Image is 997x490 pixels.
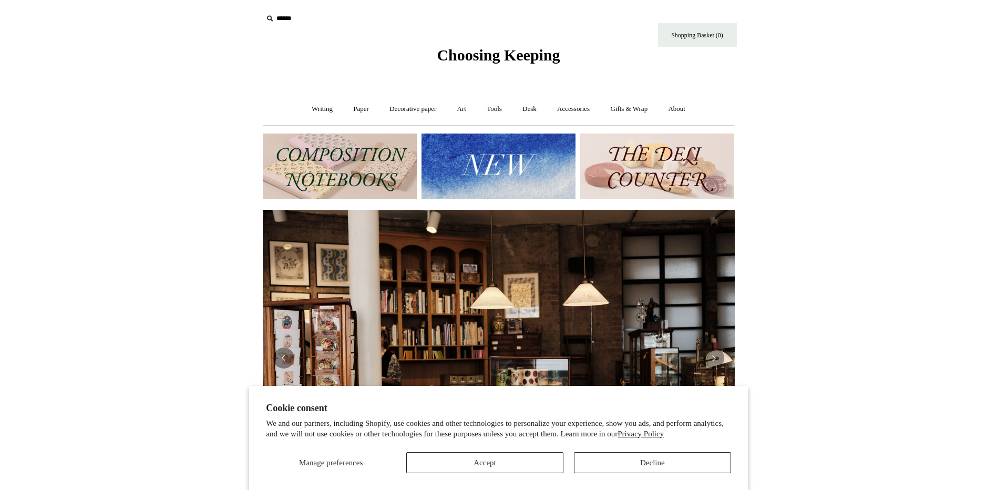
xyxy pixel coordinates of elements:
[263,134,417,199] img: 202302 Composition ledgers.jpg__PID:69722ee6-fa44-49dd-a067-31375e5d54ec
[513,95,546,123] a: Desk
[601,95,657,123] a: Gifts & Wrap
[266,418,731,439] p: We and our partners, including Shopify, use cookies and other technologies to personalize your ex...
[448,95,476,123] a: Art
[406,452,563,473] button: Accept
[302,95,342,123] a: Writing
[703,348,724,369] button: Next
[299,458,363,467] span: Manage preferences
[380,95,446,123] a: Decorative paper
[574,452,731,473] button: Decline
[580,134,734,199] img: The Deli Counter
[344,95,378,123] a: Paper
[618,430,664,438] a: Privacy Policy
[266,452,396,473] button: Manage preferences
[477,95,511,123] a: Tools
[266,403,731,414] h2: Cookie consent
[659,95,695,123] a: About
[548,95,599,123] a: Accessories
[437,55,560,62] a: Choosing Keeping
[422,134,575,199] img: New.jpg__PID:f73bdf93-380a-4a35-bcfe-7823039498e1
[437,46,560,64] span: Choosing Keeping
[273,348,294,369] button: Previous
[658,23,737,47] a: Shopping Basket (0)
